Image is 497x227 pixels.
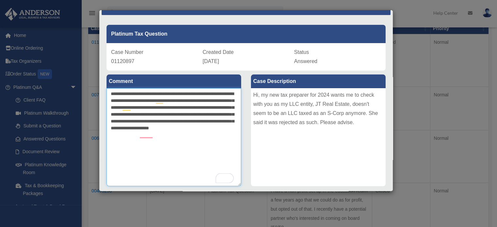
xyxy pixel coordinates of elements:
[111,49,143,55] span: Case Number
[107,25,386,43] div: Platinum Tax Question
[294,58,317,64] span: Answered
[111,58,134,64] span: 01120897
[251,74,386,88] label: Case Description
[294,49,309,55] span: Status
[203,49,234,55] span: Created Date
[203,58,219,64] span: [DATE]
[107,74,241,88] label: Comment
[107,88,241,186] textarea: To enrich screen reader interactions, please activate Accessibility in Grammarly extension settings
[251,88,386,186] div: Hi, my new tax preparer for 2024 wants me to check with you as my LLC entity, JT Real Estate, doe...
